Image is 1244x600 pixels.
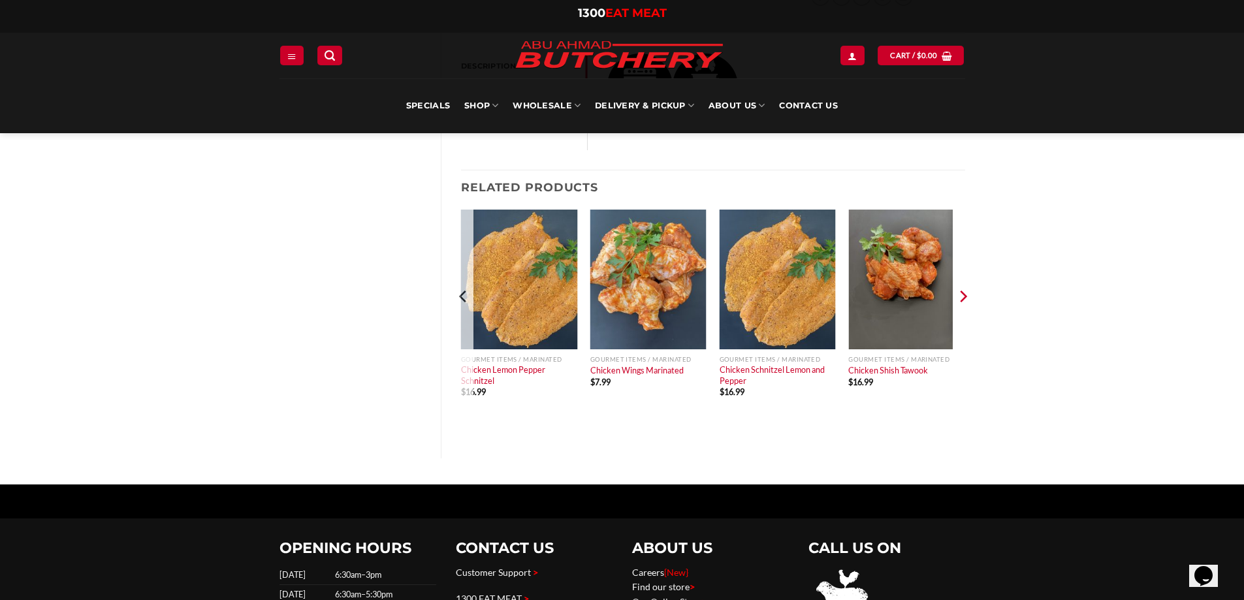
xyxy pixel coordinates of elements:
a: Chicken Shish Tawook [848,365,928,375]
h3: Related products [461,170,965,204]
p: Gourmet Items / Marinated [720,356,836,363]
button: Next [953,208,972,437]
p: Gourmet Items / Marinated [590,356,707,363]
td: 6:30am–3pm [331,565,436,585]
span: > [690,581,695,592]
a: Customer Support [456,567,531,578]
h2: OPENING HOURS [279,539,436,558]
bdi: 16.99 [848,377,873,387]
bdi: 0.00 [917,51,938,59]
a: About Us [709,78,765,133]
a: Find our store> [632,581,695,592]
span: $ [917,50,921,61]
a: Chicken Wings Marinated [590,365,684,375]
img: Abu Ahmad Butchery [505,33,733,78]
img: Chicken-Wings-Marinated [590,210,707,349]
button: Previous [454,208,473,437]
a: Search [317,46,342,65]
span: $ [848,377,853,387]
bdi: 16.99 [720,387,744,397]
a: Chicken Lemon Pepper Schnitzel [461,364,577,386]
a: Wholesale [513,78,581,133]
a: Menu [280,46,304,65]
a: Cart / $0.00 [878,46,964,65]
iframe: chat widget [1189,548,1231,587]
a: Chicken Shish Tawook [848,210,965,349]
p: Gourmet Items / Marinated [848,356,965,363]
a: Contact Us [779,78,838,133]
span: 1300 [578,6,605,20]
a: Delivery & Pickup [595,78,694,133]
h2: ABOUT US [632,539,789,558]
span: > [533,567,538,578]
a: 1300EAT MEAT [578,6,667,20]
h2: CALL US ON [808,539,965,558]
img: Chicken_Lemon_Pepper_Schnitzel [461,210,577,349]
span: EAT MEAT [605,6,667,20]
span: {New} [664,567,688,578]
span: $ [720,387,724,397]
a: Chicken Schnitzel Lemon and Pepper [720,210,836,349]
span: $ [590,377,595,387]
bdi: 7.99 [590,377,611,387]
a: Chicken Lemon Pepper Schnitzel [461,210,577,349]
a: Specials [406,78,450,133]
img: Chicken-Shish-Tawook [848,210,965,349]
a: Chicken Wings Marinated [590,210,707,349]
h2: CONTACT US [456,539,613,558]
a: Login [840,46,864,65]
img: Chicken_Lemon_Pepper_Schnitzel [720,210,836,349]
a: Chicken Schnitzel Lemon and Pepper [720,364,836,386]
td: [DATE] [279,565,331,585]
a: Careers{New} [632,567,688,578]
p: Gourmet Items / Marinated [461,356,577,363]
span: Cart / [890,50,937,61]
a: SHOP [464,78,498,133]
